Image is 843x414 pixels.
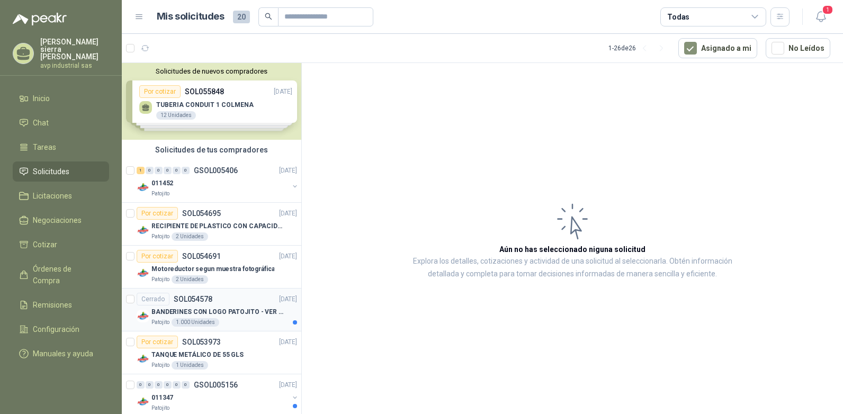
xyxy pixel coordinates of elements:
[678,38,757,58] button: Asignado a mi
[40,38,109,60] p: [PERSON_NAME] sierra [PERSON_NAME]
[137,336,178,348] div: Por cotizar
[137,381,145,389] div: 0
[137,224,149,237] img: Company Logo
[172,275,208,284] div: 2 Unidades
[164,381,172,389] div: 0
[822,5,833,15] span: 1
[157,9,225,24] h1: Mis solicitudes
[811,7,830,26] button: 1
[182,253,221,260] p: SOL054691
[155,381,163,389] div: 0
[137,310,149,322] img: Company Logo
[13,113,109,133] a: Chat
[408,255,737,281] p: Explora los detalles, cotizaciones y actividad de una solicitud al seleccionarla. Obtén informaci...
[122,140,301,160] div: Solicitudes de tus compradores
[122,246,301,289] a: Por cotizarSOL054691[DATE] Company LogoMotoreductor segun muestra fotográficaPatojito2 Unidades
[279,337,297,347] p: [DATE]
[151,361,169,370] p: Patojito
[151,350,244,360] p: TANQUE METÁLICO DE 55 GLS
[137,167,145,174] div: 1
[172,232,208,241] div: 2 Unidades
[33,117,49,129] span: Chat
[151,264,274,274] p: Motoreductor segun muestra fotográfica
[13,295,109,315] a: Remisiones
[182,381,190,389] div: 0
[13,137,109,157] a: Tareas
[667,11,689,23] div: Todas
[194,167,238,174] p: GSOL005406
[33,190,72,202] span: Licitaciones
[146,167,154,174] div: 0
[122,331,301,374] a: Por cotizarSOL053973[DATE] Company LogoTANQUE METÁLICO DE 55 GLSPatojito1 Unidades
[164,167,172,174] div: 0
[151,178,173,188] p: 011452
[173,381,181,389] div: 0
[265,13,272,20] span: search
[13,186,109,206] a: Licitaciones
[182,338,221,346] p: SOL053973
[13,88,109,109] a: Inicio
[151,393,173,403] p: 011347
[33,239,57,250] span: Cotizar
[137,250,178,263] div: Por cotizar
[122,289,301,331] a: CerradoSOL054578[DATE] Company LogoBANDERINES CON LOGO PATOJITO - VER DOC ADJUNTOPatojito1.000 Un...
[137,379,299,412] a: 0 0 0 0 0 0 GSOL005156[DATE] Company Logo011347Patojito
[279,209,297,219] p: [DATE]
[13,13,67,25] img: Logo peakr
[172,361,208,370] div: 1 Unidades
[172,318,219,327] div: 1.000 Unidades
[13,210,109,230] a: Negociaciones
[33,141,56,153] span: Tareas
[122,63,301,140] div: Solicitudes de nuevos compradoresPor cotizarSOL055848[DATE] TUBERIA CONDUIT 1 COLMENA12 UnidadesP...
[137,293,169,305] div: Cerrado
[13,344,109,364] a: Manuales y ayuda
[126,67,297,75] button: Solicitudes de nuevos compradores
[40,62,109,69] p: avp industrial sas
[137,164,299,198] a: 1 0 0 0 0 0 GSOL005406[DATE] Company Logo011452Patojito
[33,348,93,359] span: Manuales y ayuda
[137,395,149,408] img: Company Logo
[279,166,297,176] p: [DATE]
[33,166,69,177] span: Solicitudes
[122,203,301,246] a: Por cotizarSOL054695[DATE] Company LogoRECIPIENTE DE PLASTICO CON CAPACIDAD DE 1.8 LT PARA LA EXT...
[151,318,169,327] p: Patojito
[182,167,190,174] div: 0
[174,295,212,303] p: SOL054578
[137,267,149,280] img: Company Logo
[499,244,645,255] h3: Aún no has seleccionado niguna solicitud
[137,207,178,220] div: Por cotizar
[13,319,109,339] a: Configuración
[173,167,181,174] div: 0
[608,40,670,57] div: 1 - 26 de 26
[194,381,238,389] p: GSOL005156
[33,214,82,226] span: Negociaciones
[151,404,169,412] p: Patojito
[151,221,283,231] p: RECIPIENTE DE PLASTICO CON CAPACIDAD DE 1.8 LT PARA LA EXTRACCIÓN MANUAL DE LIQUIDOS
[151,275,169,284] p: Patojito
[33,299,72,311] span: Remisiones
[279,380,297,390] p: [DATE]
[13,259,109,291] a: Órdenes de Compra
[151,232,169,241] p: Patojito
[279,294,297,304] p: [DATE]
[766,38,830,58] button: No Leídos
[151,307,283,317] p: BANDERINES CON LOGO PATOJITO - VER DOC ADJUNTO
[33,263,99,286] span: Órdenes de Compra
[33,93,50,104] span: Inicio
[33,323,79,335] span: Configuración
[279,251,297,262] p: [DATE]
[13,161,109,182] a: Solicitudes
[137,353,149,365] img: Company Logo
[182,210,221,217] p: SOL054695
[13,235,109,255] a: Cotizar
[151,190,169,198] p: Patojito
[233,11,250,23] span: 20
[155,167,163,174] div: 0
[146,381,154,389] div: 0
[137,181,149,194] img: Company Logo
